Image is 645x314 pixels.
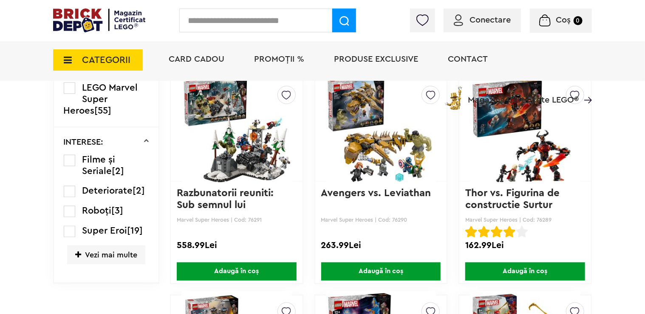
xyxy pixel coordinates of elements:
[82,206,112,216] span: Roboți
[465,263,585,281] span: Adaugă în coș
[133,186,145,196] span: [2]
[177,217,297,223] p: Marvel Super Heroes | Cod: 76291
[112,206,124,216] span: [3]
[177,188,277,223] a: Razbunatorii reuniti: Sub semnul lui [PERSON_NAME]
[454,16,511,24] a: Conectare
[177,240,297,251] div: 558.99Lei
[468,85,579,104] span: Magazine Certificate LEGO®
[82,155,116,176] span: Filme și Seriale
[579,85,592,93] a: Magazine Certificate LEGO®
[326,71,436,190] img: Avengers vs. Leviathan
[321,188,431,199] a: Avengers vs. Leviathan
[321,240,441,251] div: 263.99Lei
[334,55,418,63] a: Produse exclusive
[574,16,583,25] small: 0
[465,217,585,223] p: Marvel Super Heroes | Cod: 76289
[67,245,145,265] span: Vezi mai multe
[470,71,580,190] img: Thor vs. Figurina de constructie Surtur
[321,217,441,223] p: Marvel Super Heroes | Cod: 76290
[254,55,304,63] a: PROMOȚII %
[82,55,130,65] span: CATEGORII
[82,186,133,196] span: Deteriorate
[169,55,224,63] a: Card Cadou
[504,226,515,238] img: Evaluare cu stele
[82,226,127,236] span: Super Eroi
[64,138,104,147] p: INTERESE:
[478,226,490,238] img: Evaluare cu stele
[321,263,441,281] span: Adaugă în coș
[95,106,112,115] span: [55]
[181,71,292,190] img: Razbunatorii reuniti: Sub semnul lui Ultron
[556,16,571,24] span: Coș
[177,263,297,281] span: Adaugă în coș
[465,240,585,251] div: 162.99Lei
[459,263,591,281] a: Adaugă în coș
[448,55,488,63] a: Contact
[112,167,124,176] span: [2]
[491,226,503,238] img: Evaluare cu stele
[171,263,303,281] a: Adaugă în coș
[315,263,447,281] a: Adaugă în coș
[465,226,477,238] img: Evaluare cu stele
[465,188,563,211] a: Thor vs. Figurina de constructie Surtur
[127,226,143,236] span: [19]
[516,226,528,238] img: Evaluare cu stele
[470,16,511,24] span: Conectare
